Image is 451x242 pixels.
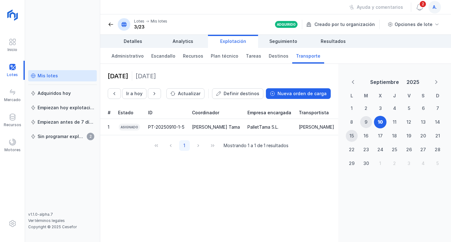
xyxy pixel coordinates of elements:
div: 26 [406,147,412,153]
div: 22 [349,147,355,153]
button: Actualizar [166,88,205,99]
span: Transporte [296,53,320,59]
span: V [407,93,411,98]
div: Recursos [4,122,21,127]
td: 6 [416,101,431,115]
a: Destinos [265,48,292,64]
div: Ayuda y comentarios [357,4,403,10]
div: [DATE] [136,72,156,80]
span: Detalles [124,38,142,44]
div: 2 [393,160,396,167]
a: Seguimiento [258,35,308,48]
span: # [108,110,111,116]
div: Definir destinos [224,90,259,97]
td: 5 [430,157,445,170]
a: Ver términos legales [28,218,65,223]
div: Adquirido [277,22,296,27]
span: Mostrando 1 a 1 de 1 resultados [224,142,288,149]
div: 18 [392,133,397,139]
div: [DATE] [108,72,128,80]
span: S [422,93,425,98]
div: 15 [350,133,354,139]
div: 28 [435,147,440,153]
a: Recursos [179,48,207,64]
span: X [379,93,382,98]
div: Creado por tu organización [306,20,381,29]
a: Empiezan hoy explotación [28,102,97,113]
td: 2 [387,157,402,170]
div: 5 [408,105,410,111]
a: Empiezan antes de 7 días [28,116,97,128]
td: 4 [387,101,402,115]
a: Mis lotes [28,70,97,81]
span: Empresa encargada [247,110,291,116]
div: 25 [392,147,397,153]
a: Explotación [208,35,258,48]
td: 3 [402,157,416,170]
div: Inicio [8,47,17,52]
td: 22 [345,143,359,157]
span: 2 [87,133,94,140]
div: 1 [108,124,109,130]
div: Mis lotes [151,19,167,24]
button: Choose Month [368,76,402,88]
a: Resultados [308,35,358,48]
td: 23 [359,143,373,157]
div: 4 [422,160,425,167]
button: Page 1 [179,140,190,151]
div: 24 [377,147,383,153]
button: Ir a hoy [122,88,147,99]
a: Administrativo [108,48,148,64]
td: 30 [359,157,373,170]
a: Transporte [292,48,324,64]
td: 28 [430,143,445,157]
td: 26 [402,143,416,157]
div: 3 [379,105,382,111]
div: 10 [378,119,383,125]
div: 19 [407,133,411,139]
button: Nueva orden de carga [266,88,331,99]
div: 7 [436,105,439,111]
span: D [436,93,439,98]
div: 29 [349,160,355,167]
span: Plan técnico [211,53,238,59]
div: 14 [435,119,440,125]
span: Explotación [220,38,246,44]
div: 16 [364,133,368,139]
div: Adquiridos hoy [38,90,71,96]
td: 11 [387,115,402,129]
td: 10 [373,115,387,129]
span: Escandallo [151,53,175,59]
div: 23 [363,147,369,153]
div: Sin programar explotación [38,133,85,140]
span: L [350,93,353,98]
div: 4 [393,105,396,111]
img: logoRight.svg [5,7,20,23]
a: Escandallo [148,48,179,64]
div: Asignado [118,123,141,131]
div: 13 [421,119,426,125]
div: Choose Date [342,71,447,173]
td: 20 [416,129,431,143]
div: 1 [351,105,353,111]
td: 16 [359,129,373,143]
div: Opciones de lote [395,21,433,28]
td: 5 [402,101,416,115]
td: 15 [345,129,359,143]
div: 6 [422,105,425,111]
div: [PERSON_NAME] [299,124,334,130]
div: Ir a hoy [126,90,143,97]
td: 29 [345,157,359,170]
span: Seguimiento [269,38,297,44]
td: 18 [387,129,402,143]
td: 1 [373,157,387,170]
div: Empiezan antes de 7 días [38,119,94,125]
div: 11 [393,119,397,125]
td: 9 [359,115,373,129]
span: ID [148,110,153,116]
td: 13 [416,115,431,129]
div: PalletTama S.L. [247,124,278,130]
td: 14 [430,115,445,129]
div: Empiezan hoy explotación [38,105,94,111]
div: 30 [363,160,369,167]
